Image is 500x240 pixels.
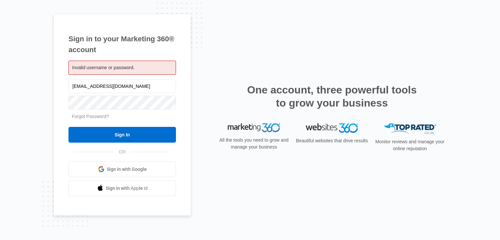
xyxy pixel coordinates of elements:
[72,65,135,70] span: Invalid username or password.
[228,123,280,132] img: Marketing 360
[384,123,436,134] img: Top Rated Local
[295,137,369,144] p: Beautiful websites that drive results
[373,138,447,152] p: Monitor reviews and manage your online reputation
[245,83,419,110] h2: One account, three powerful tools to grow your business
[68,161,176,177] a: Sign in with Google
[107,166,147,173] span: Sign in with Google
[306,123,358,133] img: Websites 360
[217,137,291,150] p: All the tools you need to grow and manage your business
[68,33,176,55] h1: Sign in to your Marketing 360® account
[68,180,176,196] a: Sign in with Apple Id
[68,79,176,93] input: Email
[72,114,109,119] a: Forgot Password?
[106,185,148,192] span: Sign in with Apple Id
[68,127,176,143] input: Sign In
[114,149,130,155] span: OR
